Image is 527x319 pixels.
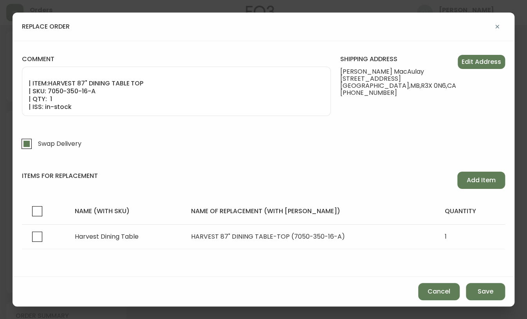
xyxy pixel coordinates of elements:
[340,75,458,82] span: [STREET_ADDRESS]
[38,140,81,148] span: Swap Delivery
[191,232,345,241] span: HARVEST 87" DINING TABLE-TOP (7050-350-16-A)
[22,55,331,63] label: comment
[462,58,501,66] span: Edit Address
[191,207,432,216] h4: name of replacement (with [PERSON_NAME])
[340,82,458,89] span: [GEOGRAPHIC_DATA] , MB , R3X 0N6 , CA
[22,172,98,180] h4: items for replacement
[428,287,450,296] span: Cancel
[340,68,458,75] span: [PERSON_NAME] MacAulay
[22,22,70,31] h4: replace order
[444,232,446,241] span: 1
[418,283,460,300] button: Cancel
[458,55,505,69] button: Edit Address
[340,55,458,63] h4: shipping address
[466,283,505,300] button: Save
[478,287,493,296] span: Save
[467,176,496,185] span: Add Item
[444,207,499,216] h4: quantity
[75,207,179,216] h4: name (with sku)
[29,72,324,111] textarea: ORIGINAL ORDER: 4134296 | REASON FOR REPLACEMENT: | NOTES: ROC - SWAP - RTN TO 204 | RETURN# 1161...
[340,89,458,96] span: [PHONE_NUMBER]
[75,232,139,241] span: Harvest Dining Table
[457,172,505,189] button: Add Item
